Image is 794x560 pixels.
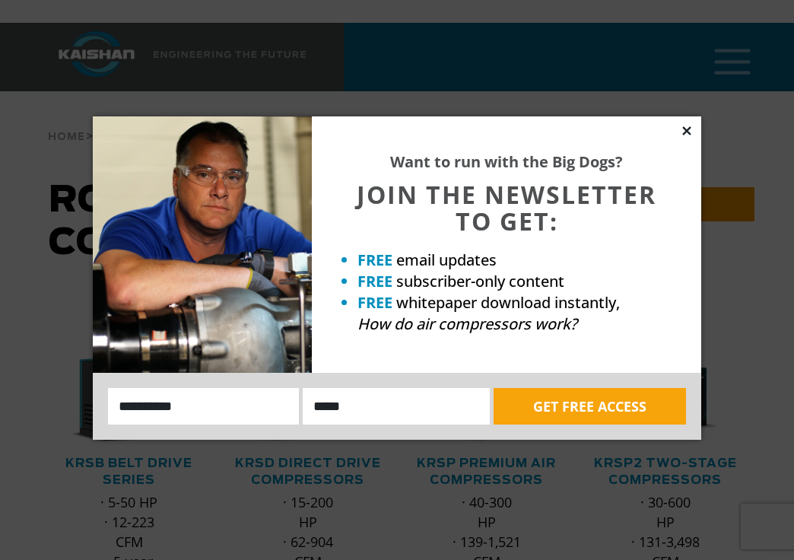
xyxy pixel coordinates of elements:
span: subscriber-only content [396,271,564,291]
strong: FREE [357,292,392,313]
strong: FREE [357,271,392,291]
span: JOIN THE NEWSLETTER TO GET: [357,178,656,237]
strong: Want to run with the Big Dogs? [390,151,623,172]
strong: FREE [357,250,392,270]
em: How do air compressors work? [357,313,577,334]
span: email updates [396,250,497,270]
button: Close [680,124,694,138]
input: Name: [108,388,299,425]
button: GET FREE ACCESS [494,388,686,425]
span: whitepaper download instantly, [396,292,620,313]
input: Email [303,388,490,425]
